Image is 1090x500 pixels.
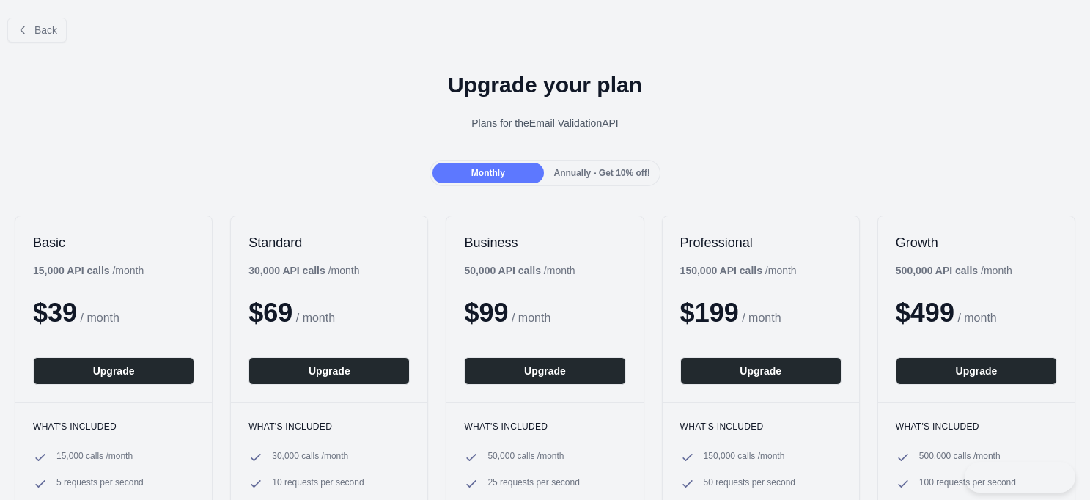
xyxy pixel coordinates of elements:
[680,234,842,251] h2: Professional
[680,265,762,276] b: 150,000 API calls
[464,234,625,251] h2: Business
[896,234,1057,251] h2: Growth
[464,265,541,276] b: 50,000 API calls
[896,265,978,276] b: 500,000 API calls
[680,263,797,278] div: / month
[965,462,1075,493] iframe: Toggle Customer Support
[248,234,410,251] h2: Standard
[464,298,508,328] span: $ 99
[464,263,575,278] div: / month
[680,298,739,328] span: $ 199
[896,263,1012,278] div: / month
[896,298,954,328] span: $ 499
